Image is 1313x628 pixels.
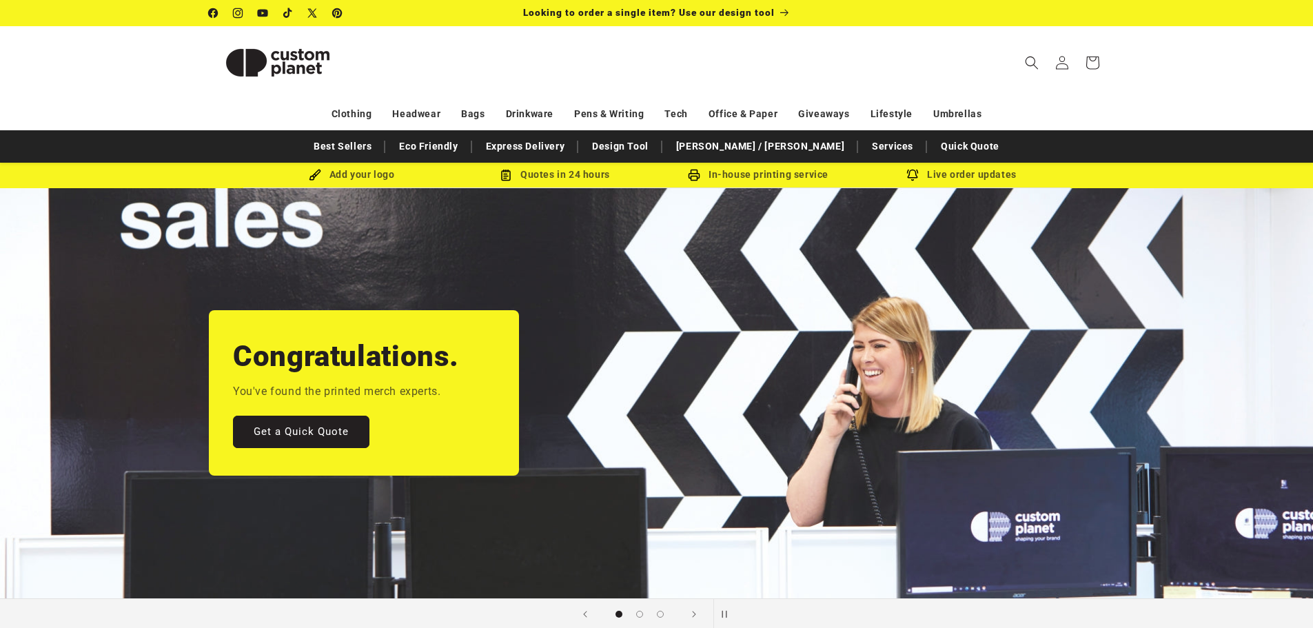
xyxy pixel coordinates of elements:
[461,102,485,126] a: Bags
[309,169,321,181] img: Brush Icon
[250,166,454,183] div: Add your logo
[454,166,657,183] div: Quotes in 24 hours
[709,102,777,126] a: Office & Paper
[1017,48,1047,78] summary: Search
[906,169,919,181] img: Order updates
[609,604,629,625] button: Load slide 1 of 3
[669,134,851,159] a: [PERSON_NAME] / [PERSON_NAME]
[307,134,378,159] a: Best Sellers
[506,102,553,126] a: Drinkware
[688,169,700,181] img: In-house printing
[585,134,655,159] a: Design Tool
[650,604,671,625] button: Load slide 3 of 3
[574,102,644,126] a: Pens & Writing
[500,169,512,181] img: Order Updates Icon
[860,166,1063,183] div: Live order updates
[629,604,650,625] button: Load slide 2 of 3
[523,7,775,18] span: Looking to order a single item? Use our design tool
[798,102,849,126] a: Giveaways
[871,102,913,126] a: Lifestyle
[233,338,459,375] h2: Congratulations.
[209,32,347,94] img: Custom Planet
[934,134,1006,159] a: Quick Quote
[203,26,352,99] a: Custom Planet
[392,134,465,159] a: Eco Friendly
[392,102,440,126] a: Headwear
[657,166,860,183] div: In-house printing service
[332,102,372,126] a: Clothing
[664,102,687,126] a: Tech
[479,134,572,159] a: Express Delivery
[233,382,440,402] p: You've found the printed merch experts.
[933,102,981,126] a: Umbrellas
[865,134,920,159] a: Services
[233,416,369,448] a: Get a Quick Quote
